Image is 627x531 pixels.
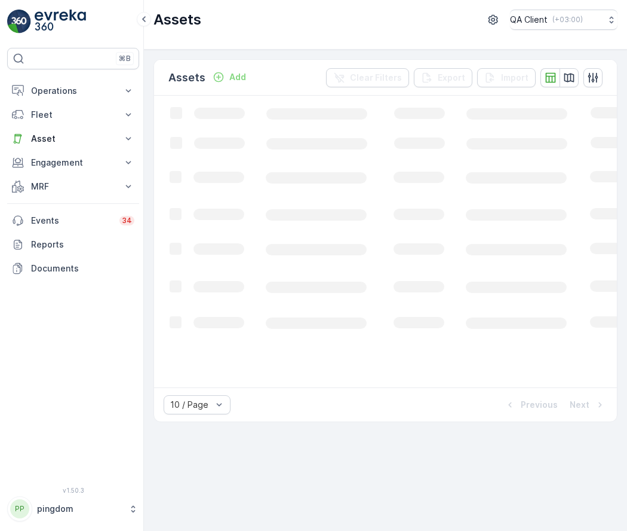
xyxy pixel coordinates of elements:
[31,133,115,145] p: Asset
[31,239,134,251] p: Reports
[208,70,251,84] button: Add
[31,109,115,121] p: Fleet
[477,68,536,87] button: Import
[438,72,465,84] p: Export
[31,263,134,274] p: Documents
[31,85,115,97] p: Operations
[7,175,139,199] button: MRF
[7,79,139,103] button: Operations
[7,127,139,151] button: Asset
[7,10,31,33] img: logo
[350,72,402,84] p: Clear Filters
[10,499,29,518] div: PP
[229,71,246,83] p: Add
[153,10,201,29] p: Assets
[37,503,122,515] p: pingdom
[168,69,205,86] p: Assets
[7,103,139,127] button: Fleet
[122,216,132,225] p: 34
[7,209,139,233] a: Events34
[7,496,139,521] button: PPpingdom
[570,399,589,411] p: Next
[31,157,115,169] p: Engagement
[119,54,131,63] p: ⌘B
[7,487,139,494] span: v 1.50.3
[501,72,528,84] p: Import
[35,10,86,33] img: logo_light-DOdMpM7g.png
[510,14,548,26] p: QA Client
[521,399,558,411] p: Previous
[7,233,139,257] a: Reports
[414,68,472,87] button: Export
[503,398,559,412] button: Previous
[568,398,607,412] button: Next
[7,257,139,280] a: Documents
[31,215,112,227] p: Events
[510,10,617,30] button: QA Client(+03:00)
[31,181,115,193] p: MRF
[552,15,583,25] p: ( +03:00 )
[7,151,139,175] button: Engagement
[326,68,409,87] button: Clear Filters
